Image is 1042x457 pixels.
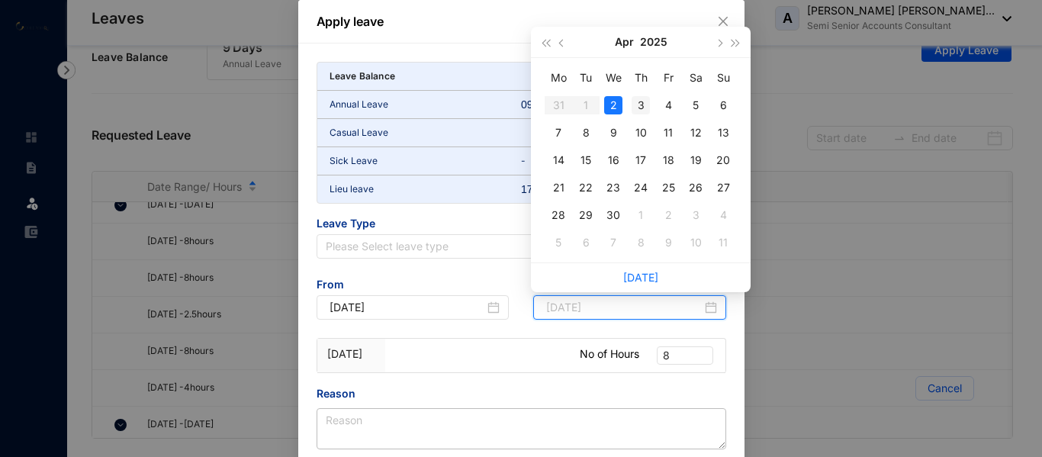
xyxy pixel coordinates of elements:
[682,229,709,256] td: 2025-05-10
[604,206,622,224] div: 30
[687,151,705,169] div: 19
[627,229,654,256] td: 2025-05-08
[545,64,572,92] th: Mo
[632,124,650,142] div: 10
[659,206,677,224] div: 2
[654,119,682,146] td: 2025-04-11
[682,92,709,119] td: 2025-04-05
[317,12,726,31] p: Apply leave
[663,347,707,364] span: 8
[714,233,732,252] div: 11
[330,69,396,84] p: Leave Balance
[577,206,595,224] div: 29
[687,233,705,252] div: 10
[659,179,677,197] div: 25
[654,92,682,119] td: 2025-04-04
[545,201,572,229] td: 2025-04-28
[330,299,485,316] input: Start Date
[632,233,650,252] div: 8
[600,119,627,146] td: 2025-04-09
[572,174,600,201] td: 2025-04-22
[709,64,737,92] th: Su
[714,124,732,142] div: 13
[627,201,654,229] td: 2025-05-01
[327,346,375,362] p: [DATE]
[600,201,627,229] td: 2025-04-30
[545,146,572,174] td: 2025-04-14
[604,124,622,142] div: 9
[682,119,709,146] td: 2025-04-12
[632,151,650,169] div: 17
[330,182,522,197] p: Lieu leave
[604,179,622,197] div: 23
[572,146,600,174] td: 2025-04-15
[549,179,568,197] div: 21
[640,27,667,57] button: 2025
[687,124,705,142] div: 12
[627,64,654,92] th: Th
[659,233,677,252] div: 9
[549,206,568,224] div: 28
[717,15,729,27] span: close
[521,97,585,112] div: 09 Days
[715,13,732,30] button: Close
[317,408,726,449] textarea: Reason
[572,119,600,146] td: 2025-04-08
[546,299,702,316] input: End Date
[317,385,366,402] label: Reason
[549,151,568,169] div: 14
[709,92,737,119] td: 2025-04-06
[632,96,650,114] div: 3
[627,119,654,146] td: 2025-04-10
[600,64,627,92] th: We
[654,64,682,92] th: Fr
[714,179,732,197] div: 27
[604,96,622,114] div: 2
[659,96,677,114] div: 4
[632,179,650,197] div: 24
[714,96,732,114] div: 6
[709,229,737,256] td: 2025-05-11
[623,271,658,284] a: [DATE]
[615,27,634,57] button: Apr
[627,174,654,201] td: 2025-04-24
[682,174,709,201] td: 2025-04-26
[709,146,737,174] td: 2025-04-20
[709,201,737,229] td: 2025-05-04
[577,179,595,197] div: 22
[627,146,654,174] td: 2025-04-17
[687,179,705,197] div: 26
[600,146,627,174] td: 2025-04-16
[317,216,726,234] span: Leave Type
[654,229,682,256] td: 2025-05-09
[330,153,522,169] p: Sick Leave
[604,151,622,169] div: 16
[577,151,595,169] div: 15
[330,97,522,112] p: Annual Leave
[330,125,522,140] p: Casual Leave
[577,233,595,252] div: 6
[659,124,677,142] div: 11
[682,201,709,229] td: 2025-05-03
[521,153,713,169] p: -
[600,174,627,201] td: 2025-04-23
[709,119,737,146] td: 2025-04-13
[604,233,622,252] div: 7
[682,146,709,174] td: 2025-04-19
[549,233,568,252] div: 5
[580,346,639,362] p: No of Hours
[317,277,510,295] span: From
[549,124,568,142] div: 7
[654,174,682,201] td: 2025-04-25
[682,64,709,92] th: Sa
[627,92,654,119] td: 2025-04-03
[709,174,737,201] td: 2025-04-27
[654,201,682,229] td: 2025-05-02
[545,229,572,256] td: 2025-05-05
[521,182,585,197] div: 17 Days
[714,206,732,224] div: 4
[714,151,732,169] div: 20
[545,174,572,201] td: 2025-04-21
[654,146,682,174] td: 2025-04-18
[687,96,705,114] div: 5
